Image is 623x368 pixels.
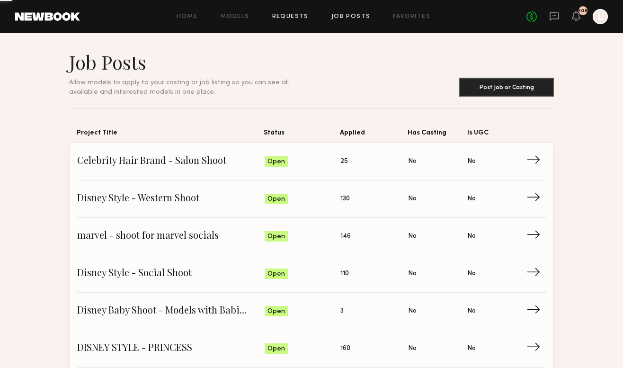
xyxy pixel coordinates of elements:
[467,343,476,354] span: No
[340,306,344,316] span: 3
[267,157,285,167] span: Open
[77,330,546,368] a: DISNEY STYLE - PRINCESSOpen160NoNo→
[340,194,350,204] span: 130
[408,306,417,316] span: No
[593,9,608,24] a: L
[526,304,546,318] span: →
[77,304,265,318] span: Disney Baby Shoot - Models with Babies Under 1
[467,127,527,143] span: Is UGC
[77,192,265,206] span: Disney Style - Western Shoot
[77,229,265,243] span: marvel - shoot for marvel socials
[467,306,476,316] span: No
[408,156,417,167] span: No
[331,14,371,20] a: Job Posts
[77,180,546,218] a: Disney Style - Western ShootOpen130NoNo→
[459,78,554,97] button: Post Job or Casting
[77,154,265,169] span: Celebrity Hair Brand - Salon Shoot
[467,231,476,242] span: No
[408,194,417,204] span: No
[408,231,417,242] span: No
[340,269,349,279] span: 110
[340,231,351,242] span: 146
[77,143,546,180] a: Celebrity Hair Brand - Salon ShootOpen25NoNo→
[267,269,285,279] span: Open
[77,127,264,143] span: Project Title
[526,154,546,169] span: →
[177,14,198,20] a: Home
[467,194,476,204] span: No
[467,156,476,167] span: No
[340,127,408,143] span: Applied
[340,343,350,354] span: 160
[77,267,265,281] span: Disney Style - Social Shoot
[267,307,285,316] span: Open
[526,341,546,356] span: →
[526,267,546,281] span: →
[272,14,309,20] a: Requests
[264,127,340,143] span: Status
[393,14,430,20] a: Favorites
[267,344,285,354] span: Open
[340,156,348,167] span: 25
[220,14,249,20] a: Models
[77,218,546,255] a: marvel - shoot for marvel socialsOpen146NoNo→
[69,50,311,74] h1: Job Posts
[77,293,546,330] a: Disney Baby Shoot - Models with Babies Under 1Open3NoNo→
[526,229,546,243] span: →
[267,232,285,242] span: Open
[77,341,265,356] span: DISNEY STYLE - PRINCESS
[526,192,546,206] span: →
[77,255,546,293] a: Disney Style - Social ShootOpen110NoNo→
[267,195,285,204] span: Open
[408,269,417,279] span: No
[408,343,417,354] span: No
[467,269,476,279] span: No
[578,9,587,14] div: 108
[69,80,289,95] span: Allow models to apply to your casting or job listing so you can see all available and interested ...
[408,127,467,143] span: Has Casting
